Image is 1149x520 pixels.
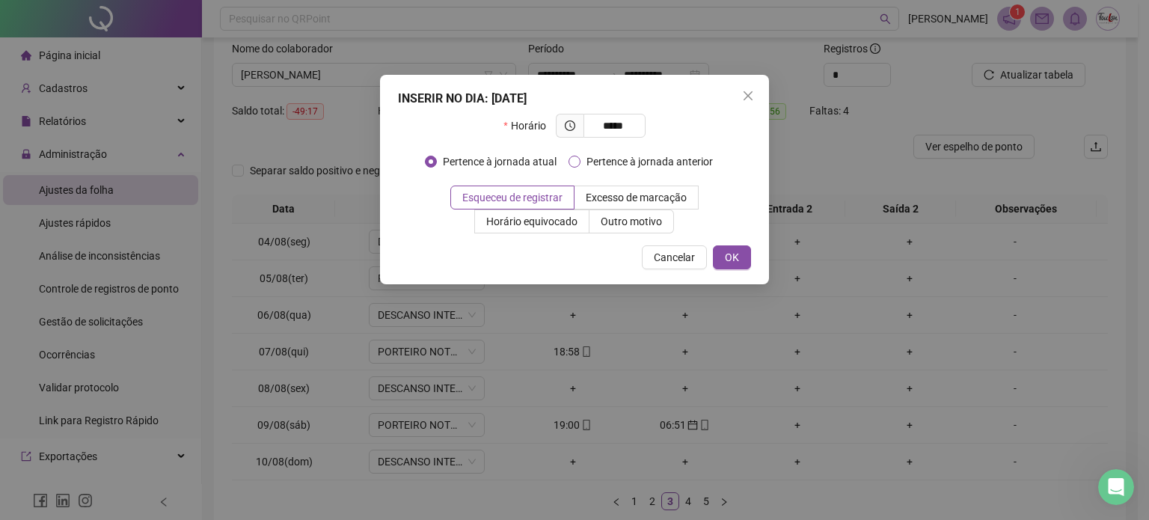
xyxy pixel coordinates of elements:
[586,192,687,204] span: Excesso de marcação
[503,114,555,138] label: Horário
[742,90,754,102] span: close
[713,245,751,269] button: OK
[486,215,577,227] span: Horário equivocado
[601,215,662,227] span: Outro motivo
[725,249,739,266] span: OK
[654,249,695,266] span: Cancelar
[642,245,707,269] button: Cancelar
[580,153,719,170] span: Pertence à jornada anterior
[462,192,563,204] span: Esqueceu de registrar
[565,120,575,131] span: clock-circle
[398,90,751,108] div: INSERIR NO DIA : [DATE]
[1098,469,1134,505] iframe: Intercom live chat
[437,153,563,170] span: Pertence à jornada atual
[736,84,760,108] button: Close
